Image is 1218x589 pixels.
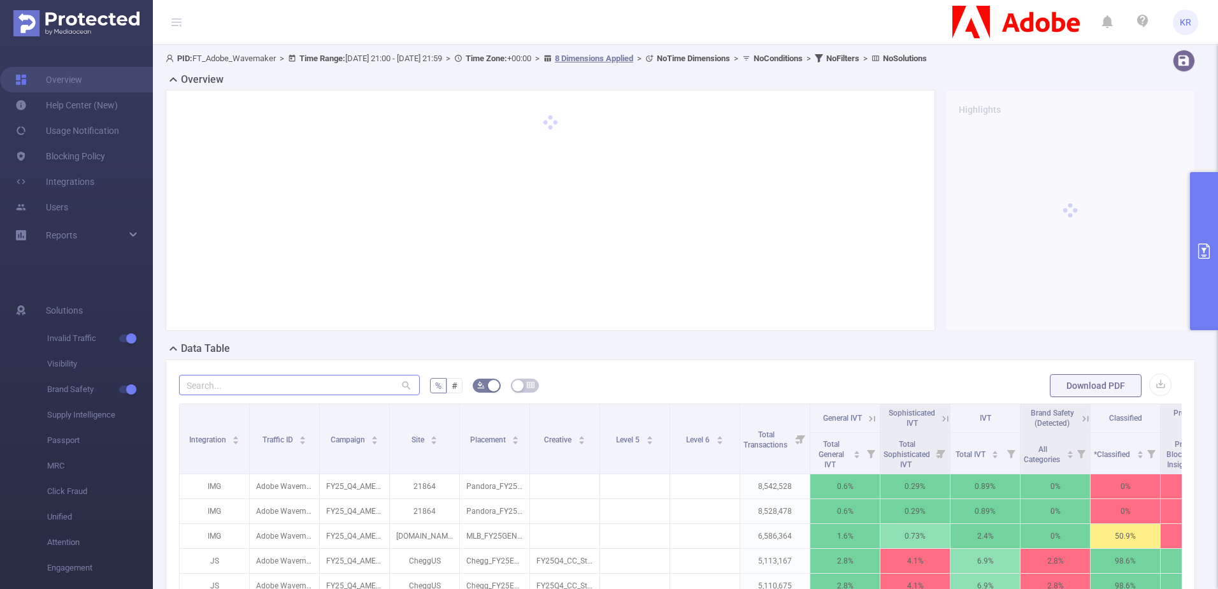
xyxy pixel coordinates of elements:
p: 0.29% [880,499,950,523]
a: Integrations [15,169,94,194]
i: icon: caret-up [512,434,519,438]
span: > [803,54,815,63]
span: Total IVT [956,450,987,459]
div: Sort [853,449,861,456]
span: > [276,54,288,63]
div: Sort [232,434,240,442]
p: IMG [180,524,249,548]
i: Filter menu [1072,433,1090,474]
p: Adobe Wavemaker WW [15091] [250,524,319,548]
i: Filter menu [792,404,810,474]
span: Classified [1109,414,1142,423]
i: icon: caret-up [854,449,861,453]
b: Time Zone: [466,54,507,63]
p: 21864 [390,499,459,523]
p: 0% [1021,499,1090,523]
span: *Classified [1094,450,1132,459]
p: 0.29% [880,474,950,498]
p: CheggUS [390,549,459,573]
i: icon: caret-up [716,434,723,438]
p: MLB_FY25GEN_CTX_Display-Express-Banner-NA_US_CROSS_BAN_1x1_HaloAudience_AdobeBanner_Display_MLB_A... [460,524,529,548]
i: icon: caret-down [299,439,306,443]
p: 0% [1091,499,1160,523]
span: Solutions [46,298,83,323]
i: icon: bg-colors [477,381,485,389]
i: icon: caret-up [578,434,585,438]
p: Adobe Wavemaker WW [15091] [250,474,319,498]
i: icon: caret-down [233,439,240,443]
span: Unified [47,504,153,530]
p: 4.1% [880,549,950,573]
a: Overview [15,67,82,92]
div: Sort [1136,449,1144,456]
b: No Time Dimensions [657,54,730,63]
span: Level 6 [686,435,712,444]
i: icon: caret-down [578,439,585,443]
p: Pandora_FY25CC_CTX_Audio-Express-QuickAndEasy-30s_US_MOB_Audio_1x1_BusinessUsers_25-54BusinessUse... [460,474,529,498]
p: FY25_Q4_AMER_Creative_AdobeExpress_Awareness_Discover_ASY_CRE_183_Digital [287518] [320,499,389,523]
i: icon: caret-up [1066,449,1073,453]
p: FY25Q4_CC_Student_STE_us_en_StudentMade-[PERSON_NAME]-NA_ST_300x250_NA_LearnMore_NA.jpg [5549044] [530,549,599,573]
h2: Overview [181,72,224,87]
p: 8,528,478 [740,499,810,523]
p: Adobe Wavemaker WW [15091] [250,549,319,573]
p: FY25_Q4_AMER_Creative_SportsMLB_Awareness_Discover_ASY_GEN_76_Digital [285730] [320,524,389,548]
i: icon: caret-up [371,434,378,438]
span: > [531,54,543,63]
p: IMG [180,474,249,498]
p: FY25_Q4_AMER_Creative_STEDiscover_Awareness_Discover_ASY_CRE_185_Digital [287666] [320,549,389,573]
span: Click Fraud [47,479,153,504]
div: Sort [430,434,438,442]
div: Sort [646,434,654,442]
img: Protected Media [13,10,140,36]
i: icon: caret-up [992,449,999,453]
i: icon: caret-down [854,453,861,457]
i: icon: caret-down [1136,453,1143,457]
span: > [859,54,871,63]
i: icon: caret-up [233,434,240,438]
span: Passport [47,428,153,453]
span: Attention [47,530,153,555]
p: Pandora_FY25CC_CTX_Audio-Express-GoBig-30s_US_MOB_Audio_1x1_BusinessUsers_25-54BusinessUsersSFNY_... [460,499,529,523]
p: 2.4% [950,524,1020,548]
p: 6.9% [950,549,1020,573]
a: Usage Notification [15,118,119,143]
span: Engagement [47,555,153,581]
p: Adobe Wavemaker WW [15091] [250,499,319,523]
span: Total General IVT [819,440,844,469]
i: icon: caret-down [512,439,519,443]
h2: Data Table [181,341,230,356]
i: icon: caret-down [992,453,999,457]
p: 0.73% [880,524,950,548]
p: 0.6% [810,499,880,523]
p: 6,586,364 [740,524,810,548]
span: Traffic ID [262,435,295,444]
span: % [435,381,441,391]
i: icon: caret-up [431,434,438,438]
a: Reports [46,222,77,248]
p: 2.8% [810,549,880,573]
span: Visibility [47,351,153,377]
p: 8,542,528 [740,474,810,498]
p: 1.6% [810,524,880,548]
span: Pre-Blocking Insights [1166,440,1196,469]
a: Users [15,194,68,220]
p: 0% [1091,474,1160,498]
p: 21864 [390,474,459,498]
span: Supply Intelligence [47,402,153,428]
i: icon: caret-up [1136,449,1143,453]
p: 50.9% [1091,524,1160,548]
span: Sophisticated IVT [889,409,935,428]
i: Filter menu [932,433,950,474]
i: icon: caret-up [646,434,653,438]
p: FY25_Q4_AMER_Creative_AdobeExpress_Awareness_Discover_ASY_CRE_183_Digital [287518] [320,474,389,498]
span: > [633,54,645,63]
i: icon: table [527,381,534,389]
b: No Solutions [883,54,927,63]
b: Time Range: [299,54,345,63]
div: Sort [512,434,519,442]
span: Creative [544,435,573,444]
i: Filter menu [1002,433,1020,474]
span: FT_Adobe_Wavemaker [DATE] 21:00 - [DATE] 21:59 +00:00 [166,54,927,63]
span: Integration [189,435,228,444]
